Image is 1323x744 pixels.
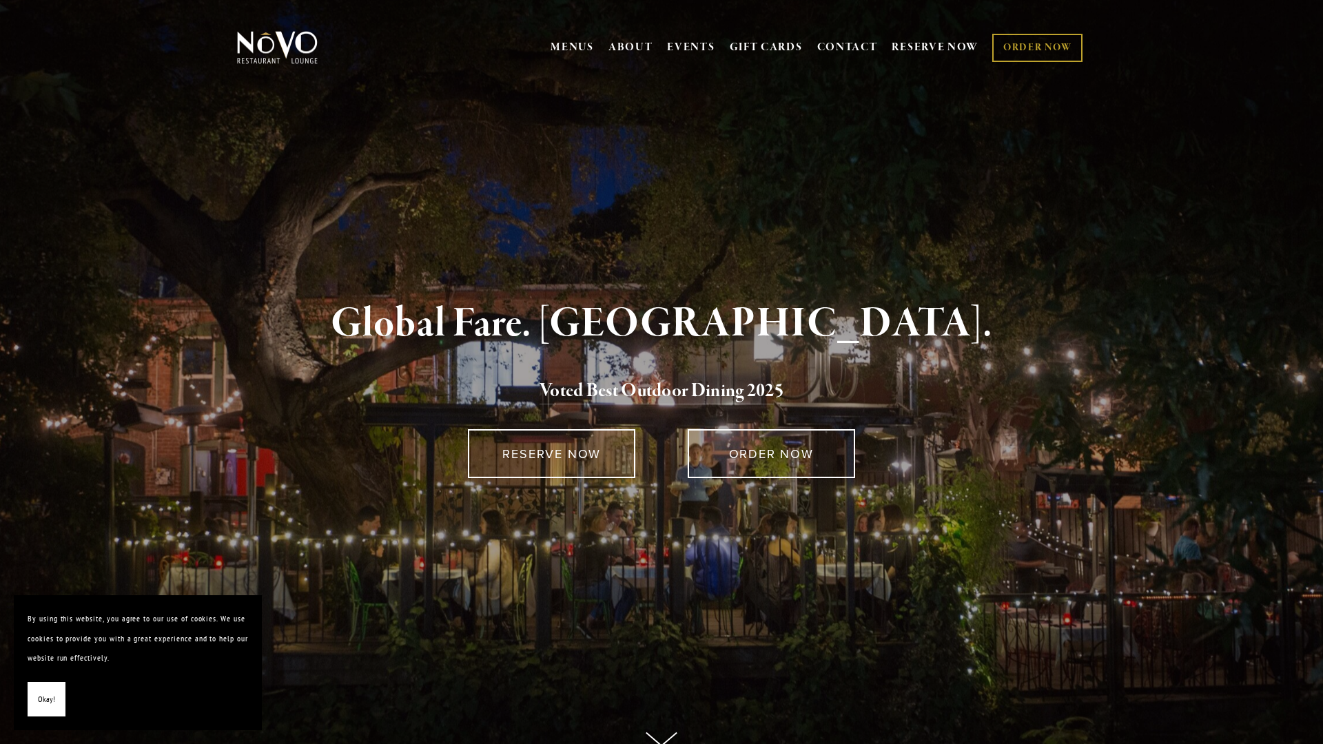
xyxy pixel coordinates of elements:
a: MENUS [551,41,594,54]
section: Cookie banner [14,595,262,730]
a: CONTACT [817,34,878,61]
p: By using this website, you agree to our use of cookies. We use cookies to provide you with a grea... [28,609,248,668]
a: ORDER NOW [992,34,1083,62]
a: ABOUT [608,41,653,54]
a: RESERVE NOW [892,34,978,61]
a: Voted Best Outdoor Dining 202 [540,379,775,405]
strong: Global Fare. [GEOGRAPHIC_DATA]. [331,298,992,350]
h2: 5 [260,377,1063,406]
img: Novo Restaurant &amp; Lounge [234,30,320,65]
a: GIFT CARDS [730,34,803,61]
span: Okay! [38,690,55,710]
a: ORDER NOW [688,429,855,478]
button: Okay! [28,682,65,717]
a: RESERVE NOW [468,429,635,478]
a: EVENTS [667,41,715,54]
